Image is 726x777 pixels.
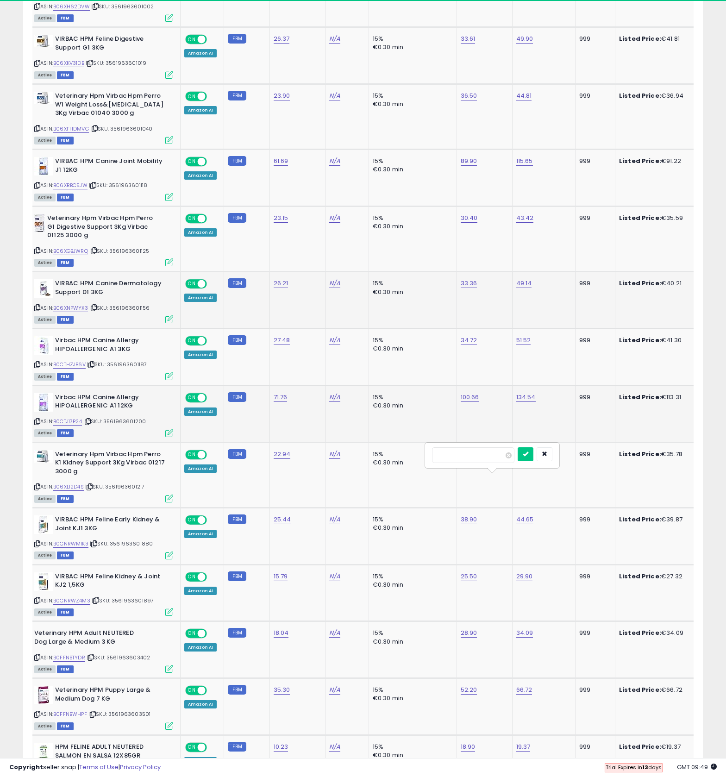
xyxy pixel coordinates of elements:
[53,710,87,718] a: B0FFNBWHPF
[373,751,450,759] div: €0.30 min
[579,572,608,581] div: 999
[677,763,717,771] span: 2025-10-7 09:49 GMT
[461,213,478,223] a: 30.40
[184,587,217,595] div: Amazon AI
[461,157,477,166] a: 89.90
[329,91,340,100] a: N/A
[55,157,168,176] b: VIRBAC HPM Canine Joint Mobility J1 12KG
[184,757,217,765] div: Amazon AI
[516,34,533,44] a: 49.90
[619,450,661,458] b: Listed Price:
[373,686,450,694] div: 15%
[373,743,450,751] div: 15%
[373,288,450,296] div: €0.30 min
[461,279,477,288] a: 33.36
[228,685,246,695] small: FBM
[206,394,220,401] span: OFF
[57,551,74,559] span: FBM
[57,316,74,324] span: FBM
[34,450,173,501] div: ASIN:
[206,215,220,223] span: OFF
[228,213,246,223] small: FBM
[184,530,217,538] div: Amazon AI
[619,91,661,100] b: Listed Price:
[329,572,340,581] a: N/A
[619,572,696,581] div: €27.32
[57,429,74,437] span: FBM
[619,572,661,581] b: Listed Price:
[579,214,608,222] div: 999
[516,91,532,100] a: 44.81
[34,336,173,379] div: ASIN:
[34,194,56,201] span: All listings currently available for purchase on Amazon
[34,572,173,615] div: ASIN:
[55,92,168,120] b: Veterinary Hpm Virbac Hpm Perro W1 Weight Loss&[MEDICAL_DATA] 3Kg Virbac 01040 3000 g
[619,213,661,222] b: Listed Price:
[34,686,53,704] img: 51C9uChnqWL._SL40_.jpg
[373,157,450,165] div: 15%
[34,137,56,144] span: All listings currently available for purchase on Amazon
[34,214,173,265] div: ASIN:
[619,279,696,288] div: €40.21
[57,259,74,267] span: FBM
[206,687,220,695] span: OFF
[47,214,160,242] b: Veterinary Hpm Virbac Hpm Perro G1 Digestive Support 3Kg Virbac 01125 3000 g
[53,3,90,11] a: B06XH62DVW
[373,92,450,100] div: 15%
[228,392,246,402] small: FBM
[184,228,217,237] div: Amazon AI
[34,722,56,730] span: All listings currently available for purchase on Amazon
[34,393,173,436] div: ASIN:
[34,629,147,648] b: Veterinary HPM Adult NEUTERED Dog Large & Medium 3 KG
[186,36,198,44] span: ON
[55,686,168,705] b: Veterinary HPM Puppy Large & Medium Dog 7 KG
[579,686,608,694] div: 999
[274,213,288,223] a: 23.15
[88,710,150,718] span: | SKU: 3561963603501
[53,125,89,133] a: B06XFHDMVG
[516,628,533,638] a: 34.09
[34,450,53,463] img: 319FPErbviL._SL40_.jpg
[373,450,450,458] div: 15%
[186,215,198,223] span: ON
[329,393,340,402] a: N/A
[619,336,696,345] div: €41.30
[34,686,173,729] div: ASIN:
[619,515,696,524] div: €39.87
[516,279,532,288] a: 49.14
[186,516,198,524] span: ON
[89,182,147,189] span: | SKU: 3561963601118
[461,742,476,752] a: 18.90
[373,100,450,108] div: €0.30 min
[34,214,45,232] img: 41KFLDyshZL._SL40_.jpg
[461,91,477,100] a: 36.50
[34,495,56,503] span: All listings currently available for purchase on Amazon
[228,571,246,581] small: FBM
[9,763,161,772] div: seller snap | |
[55,393,168,413] b: Virbac HPM Canine Allergy HIPOALLERGENIC A1 12KG
[53,418,82,426] a: B0CTJ17P24
[579,35,608,43] div: 999
[329,279,340,288] a: N/A
[206,630,220,638] span: OFF
[57,665,74,673] span: FBM
[619,742,661,751] b: Listed Price:
[34,629,173,672] div: ASIN:
[228,335,246,345] small: FBM
[329,628,340,638] a: N/A
[228,742,246,752] small: FBM
[373,524,450,532] div: €0.30 min
[34,35,173,78] div: ASIN:
[373,345,450,353] div: €0.30 min
[619,34,661,43] b: Listed Price:
[53,182,88,189] a: B06XRBC5JW
[579,92,608,100] div: 999
[53,59,84,67] a: B06XKV31DB
[228,449,246,459] small: FBM
[34,14,56,22] span: All listings currently available for purchase on Amazon
[516,157,533,166] a: 115.65
[90,125,152,132] span: | SKU: 3561963601040
[34,515,173,558] div: ASIN:
[579,336,608,345] div: 999
[184,407,217,416] div: Amazon AI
